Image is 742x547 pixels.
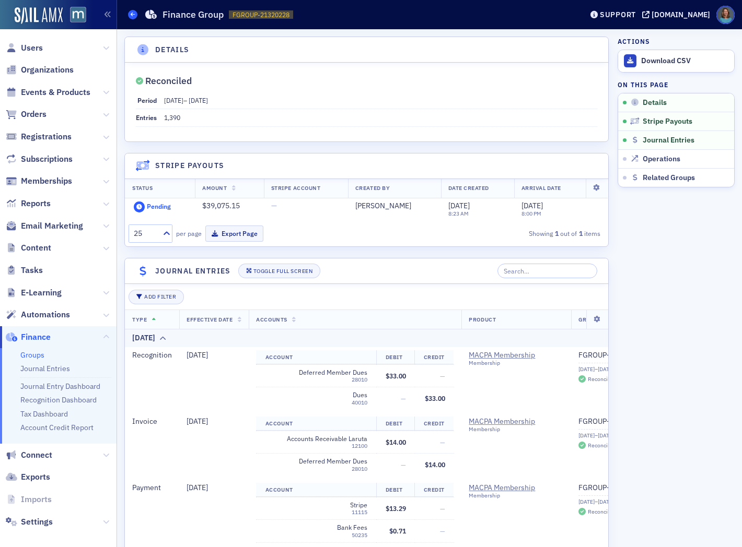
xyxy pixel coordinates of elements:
th: Account [256,483,376,497]
a: MACPA Membership [469,483,564,493]
span: Journal Entries [643,136,694,145]
a: Settings [6,516,53,528]
span: Subscriptions [21,153,73,165]
span: Period [137,96,157,104]
div: Reconciled [145,78,192,84]
span: [DATE] [448,201,470,210]
span: — [440,372,445,380]
div: 11115 [272,509,367,516]
span: Imports [21,494,52,505]
div: Membership [469,426,564,433]
th: Credit [414,483,454,497]
h1: Finance Group [163,8,224,21]
span: Group [578,316,598,323]
span: MACPA Membership [469,417,564,426]
span: Reports [21,198,51,209]
a: Account Credit Report [20,423,94,432]
a: Exports [6,471,50,483]
h4: Details [155,44,190,55]
a: SailAMX [15,7,63,24]
span: Created By [355,184,390,192]
span: Type [132,316,147,323]
span: $39,075.15 [202,201,240,210]
button: Export Page [205,225,263,242]
strong: 1 [577,229,584,238]
div: Showing out of items [450,229,600,238]
a: Imports [6,494,52,505]
div: Support [600,10,636,19]
span: Stripe [272,501,367,509]
span: [DATE] [187,350,208,360]
a: Memberships [6,175,72,187]
a: Organizations [6,64,74,76]
span: MACPA Membership [469,351,564,360]
h4: On this page [618,80,735,89]
span: — [440,504,445,513]
span: $33.00 [425,394,445,402]
span: [DATE] [189,96,208,104]
th: Debit [376,350,415,365]
span: — [440,527,445,535]
span: Memberships [21,175,72,187]
a: E-Learning [6,287,62,299]
dd: 1,390 [164,109,597,126]
label: per page [176,229,202,238]
div: 25 [134,228,157,239]
span: – [164,96,208,104]
span: E-Learning [21,287,62,299]
a: Journal Entry Dashboard [20,382,100,391]
span: $13.29 [386,504,406,513]
a: Events & Products [6,87,90,98]
span: [DATE] [521,201,543,210]
span: — [401,394,406,402]
th: Account [256,350,376,365]
span: Finance [21,331,51,343]
span: [DATE] [187,417,208,426]
div: [DATE] [132,332,155,343]
span: Users [21,42,43,54]
span: Status [132,184,153,192]
div: Reconciled [588,376,616,382]
a: Journal Entries [20,364,70,373]
div: Toggle Full Screen [253,268,312,274]
div: 28010 [272,466,367,472]
span: FGROUP-21320228 [233,10,289,19]
h4: Actions [618,37,650,46]
span: Payment [132,483,161,492]
a: Orders [6,109,47,120]
span: — [271,201,277,210]
a: Recognition Dashboard [20,395,97,405]
a: FGROUP-21320228 [578,417,653,426]
a: FGROUP-21320228 [578,483,653,493]
span: Email Marketing [21,220,83,232]
time: 8:23 AM [448,210,469,217]
span: Automations [21,309,70,320]
a: Subscriptions [6,153,73,165]
span: $0.71 [389,527,406,535]
span: Stripe Account [271,184,320,192]
a: Connect [6,449,52,461]
span: — [440,438,445,446]
span: $14.00 [425,460,445,469]
div: Membership [469,360,564,366]
span: [DATE] [187,483,208,492]
span: Entries [136,113,157,122]
span: Exports [21,471,50,483]
a: Automations [6,309,70,320]
div: 12100 [272,443,367,449]
span: Settings [21,516,53,528]
a: Tax Dashboard [20,409,68,419]
th: Debit [376,417,415,431]
div: Pending [147,203,171,210]
span: Accounts [256,316,287,323]
div: 50235 [272,532,367,539]
span: [DATE] [164,96,183,104]
a: Reports [6,198,51,209]
span: Tasks [21,265,43,276]
h4: Stripe Payouts [155,160,225,171]
div: [DATE]–[DATE] [578,498,653,505]
a: Email Marketing [6,220,83,232]
span: Registrations [21,131,72,142]
a: View Homepage [63,7,86,25]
